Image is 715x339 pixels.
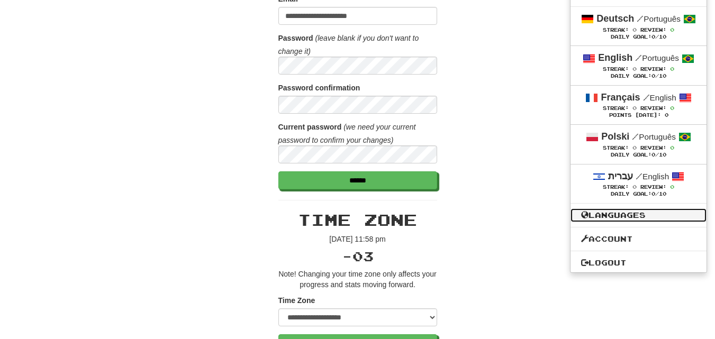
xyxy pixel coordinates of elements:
[603,145,629,151] span: Streak:
[278,295,315,306] label: Time Zone
[635,53,679,62] small: Português
[632,26,637,33] span: 0
[571,232,707,246] a: Account
[640,145,666,151] span: Review:
[640,184,666,190] span: Review:
[637,14,681,23] small: Português
[632,144,637,151] span: 0
[632,184,637,190] span: 0
[598,52,632,63] strong: English
[670,26,674,33] span: 0
[603,105,629,111] span: Streak:
[581,34,696,41] div: Daily Goal: /10
[278,34,419,56] i: (leave blank if you don't want to change it)
[571,46,707,85] a: English /Português Streak: 0 Review: 0 Daily Goal:0/10
[278,269,437,290] p: Note! Changing your time zone only affects your progress and stats moving forward.
[278,122,342,132] label: Current password
[636,172,669,181] small: English
[571,164,707,203] a: עברית /English Streak: 0 Review: 0 Daily Goal:0/10
[632,132,639,141] span: /
[640,105,666,111] span: Review:
[643,93,676,102] small: English
[601,131,629,142] strong: Polski
[670,105,674,111] span: 0
[670,184,674,190] span: 0
[640,66,666,72] span: Review:
[571,7,707,45] a: Deutsch /Português Streak: 0 Review: 0 Daily Goal:0/10
[603,66,629,72] span: Streak:
[601,92,640,103] strong: Français
[581,73,696,80] div: Daily Goal: /10
[608,171,633,181] strong: עברית
[571,125,707,163] a: Polski /Português Streak: 0 Review: 0 Daily Goal:0/10
[571,86,707,124] a: Français /English Streak: 0 Review: 0 Points [DATE]: 0
[632,66,637,72] span: 0
[636,171,642,181] span: /
[581,152,696,159] div: Daily Goal: /10
[278,33,313,43] label: Password
[571,208,707,222] a: Languages
[278,123,416,144] i: (we need your current password to confirm your changes)
[278,234,437,244] p: [DATE] 11:58 pm
[632,132,676,141] small: Português
[651,73,655,79] span: 0
[635,53,642,62] span: /
[581,191,696,198] div: Daily Goal: /10
[640,27,666,33] span: Review:
[278,250,437,263] h3: -03
[643,93,650,102] span: /
[670,66,674,72] span: 0
[571,256,707,270] a: Logout
[651,191,655,197] span: 0
[596,13,634,24] strong: Deutsch
[651,34,655,40] span: 0
[603,27,629,33] span: Streak:
[278,83,360,93] label: Password confirmation
[581,112,696,119] div: Points [DATE]: 0
[651,152,655,158] span: 0
[278,211,437,228] h2: Time Zone
[637,14,644,23] span: /
[603,184,629,190] span: Streak:
[632,105,637,111] span: 0
[670,144,674,151] span: 0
